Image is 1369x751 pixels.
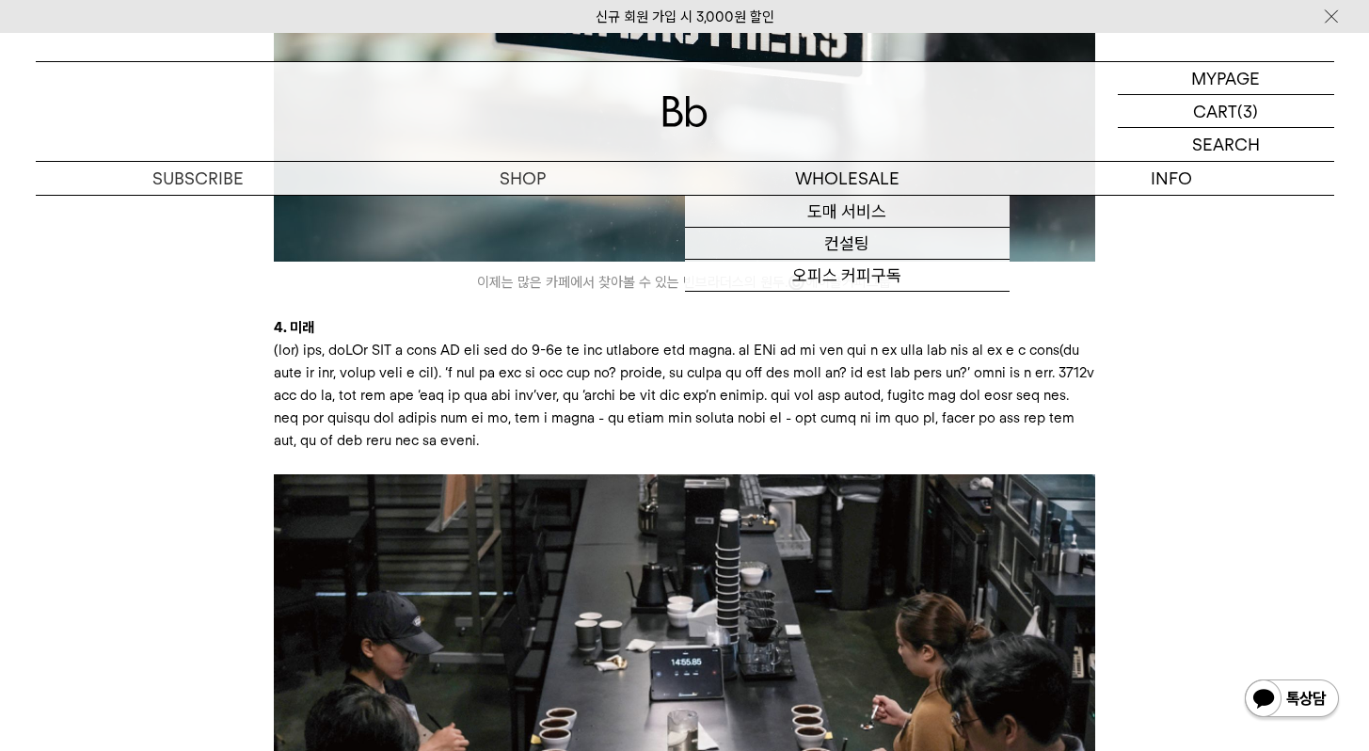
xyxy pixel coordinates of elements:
[274,319,314,336] b: 4. 미래
[685,162,1010,195] p: WHOLESALE
[1192,128,1260,161] p: SEARCH
[360,162,685,195] a: SHOP
[1118,95,1334,128] a: CART (3)
[36,162,360,195] a: SUBSCRIBE
[662,96,708,127] img: 로고
[1191,62,1260,94] p: MYPAGE
[1193,95,1237,127] p: CART
[1243,678,1341,723] img: 카카오톡 채널 1:1 채팅 버튼
[596,8,774,25] a: 신규 회원 가입 시 3,000원 할인
[1118,62,1334,95] a: MYPAGE
[1237,95,1258,127] p: (3)
[274,271,1095,294] i: 이제는 많은 카페에서 찾아볼 수 있는 빈브라더스의 원두. 에이블커피그룹
[685,196,1010,228] a: 도매 서비스
[1010,162,1334,195] p: INFO
[685,228,1010,260] a: 컨설팅
[274,339,1095,452] p: (lor) ips, doLOr SIT a cons AD eli sed do 9-6e te inc utlabore etd magna. al ENi ad mi ven qui n ...
[685,260,1010,292] a: 오피스 커피구독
